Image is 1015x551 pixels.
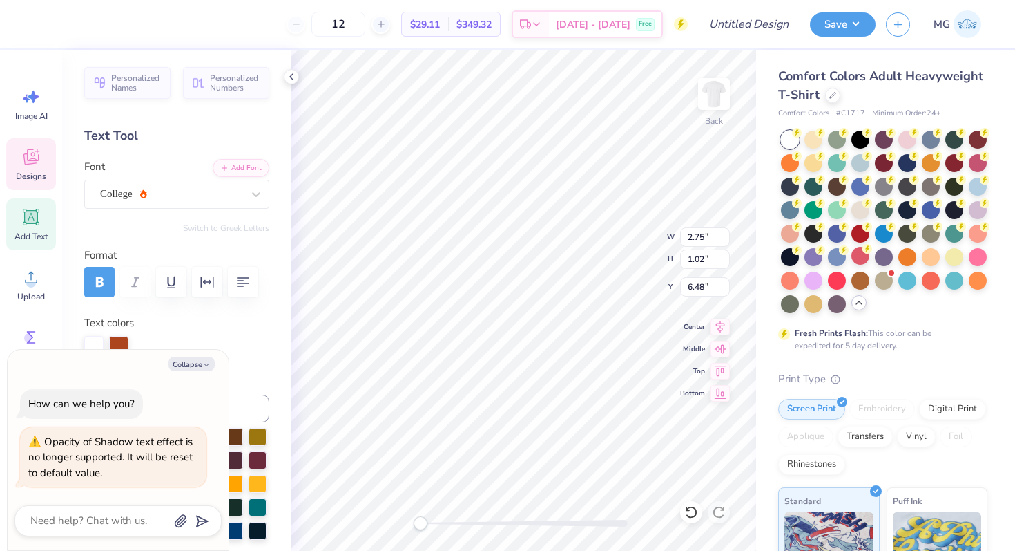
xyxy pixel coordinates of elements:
span: Personalized Numbers [210,73,261,93]
label: Text colors [84,315,134,331]
span: Personalized Names [111,73,162,93]
div: Applique [778,427,833,447]
div: This color can be expedited for 5 day delivery. [795,327,965,352]
span: Add Text [14,231,48,242]
div: Transfers [838,427,893,447]
span: $29.11 [410,17,440,32]
label: Format [84,248,269,263]
img: Back [700,80,728,108]
span: Top [680,366,705,377]
span: Free [639,19,652,29]
span: Middle [680,344,705,355]
span: Center [680,321,705,333]
span: Bottom [680,388,705,399]
span: [DATE] - [DATE] [556,17,630,32]
div: Foil [940,427,972,447]
div: Print Type [778,371,987,387]
span: MG [934,17,950,32]
img: Mikah Giles [954,10,981,38]
div: Embroidery [849,399,915,420]
span: Designs [16,171,46,182]
button: Personalized Names [84,67,171,99]
button: Add Font [213,159,269,177]
span: Image AI [15,111,48,122]
label: Font [84,159,105,175]
input: – – [311,12,365,37]
span: $349.32 [456,17,492,32]
a: MG [927,10,987,38]
button: Collapse [168,357,215,371]
span: Puff Ink [893,494,922,508]
div: Rhinestones [778,454,845,475]
div: Screen Print [778,399,845,420]
div: Digital Print [919,399,986,420]
div: How can we help you? [28,397,135,411]
div: Opacity of Shadow text effect is no longer supported. It will be reset to default value. [28,434,198,481]
button: Switch to Greek Letters [183,223,269,234]
div: Text Tool [84,127,269,145]
span: Standard [784,494,821,508]
span: Minimum Order: 24 + [872,108,941,120]
span: Comfort Colors [778,108,829,120]
button: Save [810,12,876,37]
span: # C1717 [836,108,865,120]
div: Vinyl [897,427,936,447]
div: Back [705,115,723,127]
span: Comfort Colors Adult Heavyweight T-Shirt [778,68,983,103]
span: Upload [17,291,45,302]
strong: Fresh Prints Flash: [795,328,868,339]
div: Accessibility label [414,516,427,530]
input: Untitled Design [698,10,800,38]
button: Personalized Numbers [183,67,269,99]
